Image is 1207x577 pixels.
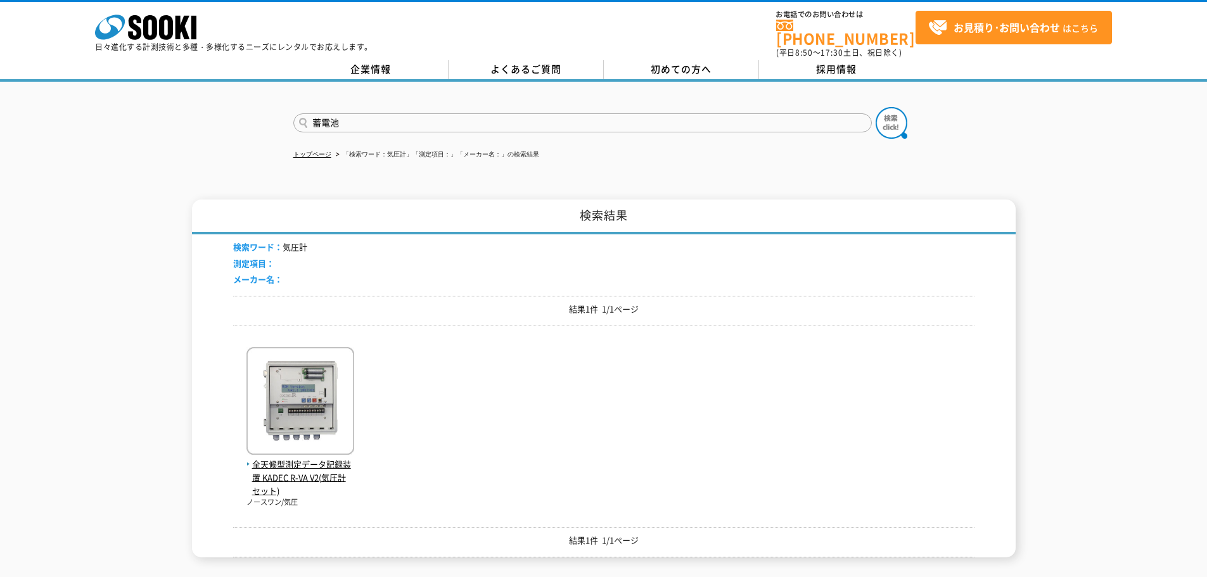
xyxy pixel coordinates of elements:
span: メーカー名： [233,273,283,285]
span: お電話でのお問い合わせは [776,11,916,18]
a: トップページ [293,151,331,158]
img: KADEC R-VA V2(気圧計セット) [246,347,354,458]
a: 初めての方へ [604,60,759,79]
input: 商品名、型式、NETIS番号を入力してください [293,113,872,132]
a: 企業情報 [293,60,449,79]
span: 検索ワード： [233,241,283,253]
a: 採用情報 [759,60,914,79]
span: 17:30 [821,47,843,58]
a: お見積り･お問い合わせはこちら [916,11,1112,44]
p: 結果1件 1/1ページ [233,534,974,547]
span: 測定項目： [233,257,274,269]
span: 全天候型測定データ記録装置 KADEC R-VA V2(気圧計セット) [246,458,354,497]
p: ノースワン/気圧 [246,497,354,508]
li: 「検索ワード：気圧計」「測定項目：」「メーカー名：」の検索結果 [333,148,539,162]
a: 全天候型測定データ記録装置 KADEC R-VA V2(気圧計セット) [246,445,354,497]
strong: お見積り･お問い合わせ [954,20,1060,35]
span: 8:50 [795,47,813,58]
h1: 検索結果 [192,200,1016,234]
p: 日々進化する計測技術と多種・多様化するニーズにレンタルでお応えします。 [95,43,373,51]
img: btn_search.png [876,107,907,139]
a: [PHONE_NUMBER] [776,20,916,46]
p: 結果1件 1/1ページ [233,303,974,316]
span: 初めての方へ [651,62,712,76]
span: (平日 ～ 土日、祝日除く) [776,47,902,58]
li: 気圧計 [233,241,307,254]
span: はこちら [928,18,1098,37]
a: よくあるご質問 [449,60,604,79]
